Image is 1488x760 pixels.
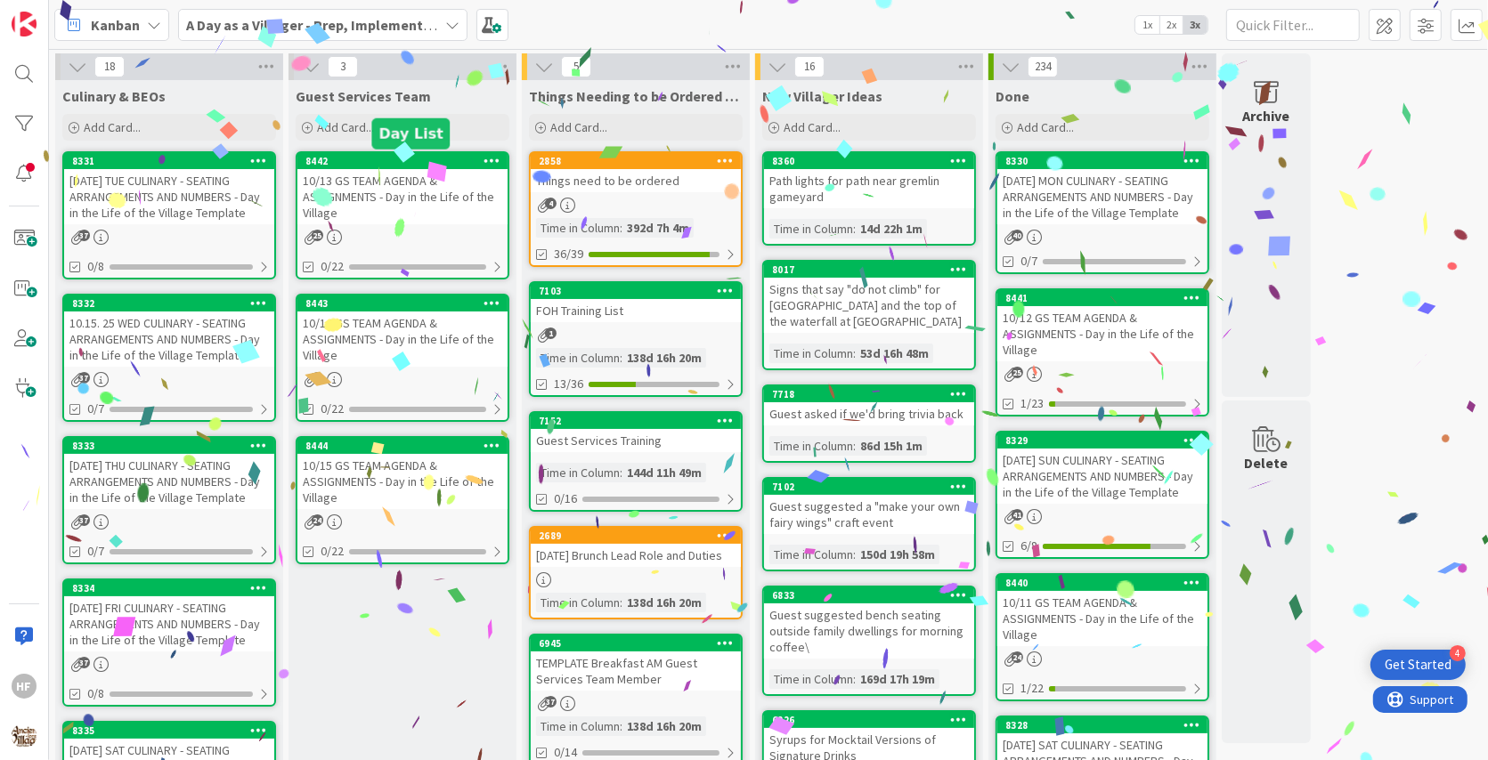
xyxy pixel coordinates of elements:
[784,119,841,135] span: Add Card...
[997,153,1207,169] div: 8330
[321,400,344,418] span: 0/22
[64,438,274,454] div: 8333
[772,714,974,726] div: 6226
[531,429,741,452] div: Guest Services Training
[12,674,37,699] div: HF
[769,436,853,456] div: Time in Column
[536,716,620,736] div: Time in Column
[536,463,620,482] div: Time in Column
[794,56,825,77] span: 16
[620,218,622,238] span: :
[531,544,741,567] div: [DATE] Brunch Lead Role and Duties
[64,438,274,509] div: 8333[DATE] THU CULINARY - SEATING ARRANGEMENTS AND NUMBERS - Day in the Life of the Village Template
[297,153,508,224] div: 844210/13 GS TEAM AGENDA & ASSIGNMENTS - Day in the Life of the Village
[764,603,974,659] div: Guest suggested bench seating outside family dwellings for morning coffee\
[536,593,620,612] div: Time in Column
[531,528,741,567] div: 2689[DATE] Brunch Lead Role and Duties
[997,433,1207,449] div: 8329
[545,198,557,209] span: 4
[853,545,856,564] span: :
[545,327,557,339] span: 1
[539,415,741,427] div: 7152
[764,262,974,278] div: 8017
[1005,719,1207,732] div: 8328
[297,454,508,509] div: 10/15 GS TEAM AGENDA & ASSIGNMENTS - Day in the Life of the Village
[78,514,90,526] span: 37
[764,386,974,402] div: 7718
[554,375,583,393] span: 13/36
[305,440,508,452] div: 8444
[997,153,1207,224] div: 8330[DATE] MON CULINARY - SEATING ARRANGEMENTS AND NUMBERS - Day in the Life of the Village Template
[1005,577,1207,589] div: 8440
[620,463,622,482] span: :
[997,575,1207,591] div: 8440
[620,716,622,736] span: :
[64,169,274,224] div: [DATE] TUE CULINARY - SEATING ARRANGEMENTS AND NUMBERS - Day in the Life of the Village Template
[554,245,583,263] span: 36/39
[997,591,1207,646] div: 10/11 GS TEAM AGENDA & ASSIGNMENTS - Day in the Life of the Village
[531,283,741,299] div: 7103
[1245,452,1289,473] div: Delete
[64,295,274,311] div: 8332
[764,495,974,534] div: Guest suggested a "make your own fairy wings" craft event
[536,348,620,368] div: Time in Column
[531,153,741,169] div: 2858
[531,169,741,192] div: Things need to be ordered
[764,587,974,603] div: 6833
[1012,509,1023,521] span: 41
[297,295,508,367] div: 844310/14 GS TEAM AGENDA & ASSIGNMENTS - Day in the Life of the Village
[1183,16,1207,34] span: 3x
[1020,679,1044,698] span: 1/22
[87,684,104,703] span: 0/8
[997,717,1207,733] div: 8328
[1005,292,1207,304] div: 8441
[12,12,37,36] img: Visit kanbanzone.com
[622,716,706,736] div: 138d 16h 20m
[37,3,81,24] span: Support
[764,153,974,208] div: 8360Path lights for path near gremlin gameyard
[550,119,607,135] span: Add Card...
[328,56,358,77] span: 3
[769,669,853,689] div: Time in Column
[64,311,274,367] div: 10.15. 25 WED CULINARY - SEATING ARRANGEMENTS AND NUMBERS - Day in the Life of the Village Template
[78,372,90,384] span: 37
[78,657,90,668] span: 37
[772,155,974,167] div: 8360
[769,219,853,239] div: Time in Column
[297,438,508,509] div: 844410/15 GS TEAM AGENDA & ASSIGNMENTS - Day in the Life of the Village
[764,402,974,425] div: Guest asked if we'd bring trivia back
[856,436,927,456] div: 86d 15h 1m
[539,155,741,167] div: 2858
[764,262,974,333] div: 8017Signs that say "do not climb" for [GEOGRAPHIC_DATA] and the top of the waterfall at [GEOGRAPH...
[12,724,37,748] img: avatar
[545,696,557,707] span: 37
[87,400,104,418] span: 0/7
[1243,105,1290,126] div: Archive
[536,218,620,238] div: Time in Column
[64,723,274,739] div: 8335
[769,545,853,564] div: Time in Column
[764,169,974,208] div: Path lights for path near gremlin gameyard
[1017,119,1074,135] span: Add Card...
[539,637,741,650] div: 6945
[297,438,508,454] div: 8444
[531,635,741,691] div: 6945TEMPLATE Breakfast AM Guest Services Team Member
[1159,16,1183,34] span: 2x
[94,56,125,77] span: 18
[1020,252,1037,271] span: 0/7
[317,119,374,135] span: Add Card...
[622,348,706,368] div: 138d 16h 20m
[764,386,974,425] div: 7718Guest asked if we'd bring trivia back
[856,669,939,689] div: 169d 17h 19m
[72,582,274,594] div: 8334
[856,219,927,239] div: 14d 22h 1m
[997,290,1207,306] div: 8441
[1450,645,1466,661] div: 4
[531,413,741,429] div: 7152
[297,295,508,311] div: 8443
[531,528,741,544] div: 2689
[772,263,974,276] div: 8017
[91,14,140,36] span: Kanban
[762,87,882,105] span: New Villager Ideas
[764,153,974,169] div: 8360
